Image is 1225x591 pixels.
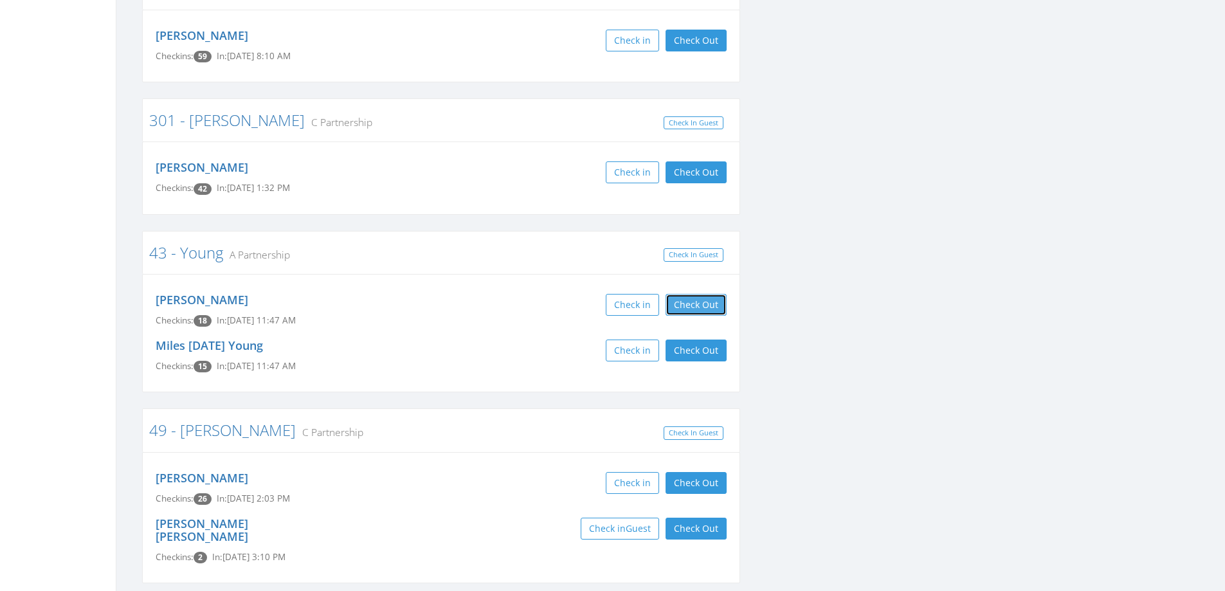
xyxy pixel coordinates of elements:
[581,518,659,540] button: Check inGuest
[156,516,248,544] a: [PERSON_NAME] [PERSON_NAME]
[664,116,723,130] a: Check In Guest
[194,315,212,327] span: Checkin count
[305,115,372,129] small: C Partnership
[606,30,659,51] button: Check in
[156,50,194,62] span: Checkins:
[156,360,194,372] span: Checkins:
[156,551,194,563] span: Checkins:
[217,493,290,504] span: In: [DATE] 2:03 PM
[149,242,223,263] a: 43 - Young
[664,248,723,262] a: Check In Guest
[194,493,212,505] span: Checkin count
[664,426,723,440] a: Check In Guest
[606,472,659,494] button: Check in
[666,30,727,51] button: Check Out
[666,161,727,183] button: Check Out
[194,552,207,563] span: Checkin count
[666,472,727,494] button: Check Out
[606,294,659,316] button: Check in
[156,292,248,307] a: [PERSON_NAME]
[156,28,248,43] a: [PERSON_NAME]
[606,161,659,183] button: Check in
[194,183,212,195] span: Checkin count
[156,314,194,326] span: Checkins:
[194,51,212,62] span: Checkin count
[156,470,248,486] a: [PERSON_NAME]
[217,182,290,194] span: In: [DATE] 1:32 PM
[156,159,248,175] a: [PERSON_NAME]
[217,360,296,372] span: In: [DATE] 11:47 AM
[217,314,296,326] span: In: [DATE] 11:47 AM
[156,182,194,194] span: Checkins:
[296,425,363,439] small: C Partnership
[223,248,290,262] small: A Partnership
[626,522,651,534] span: Guest
[149,419,296,441] a: 49 - [PERSON_NAME]
[666,294,727,316] button: Check Out
[194,361,212,372] span: Checkin count
[606,340,659,361] button: Check in
[156,493,194,504] span: Checkins:
[217,50,291,62] span: In: [DATE] 8:10 AM
[212,551,286,563] span: In: [DATE] 3:10 PM
[156,338,263,353] a: Miles [DATE] Young
[666,518,727,540] button: Check Out
[149,109,305,131] a: 301 - [PERSON_NAME]
[666,340,727,361] button: Check Out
